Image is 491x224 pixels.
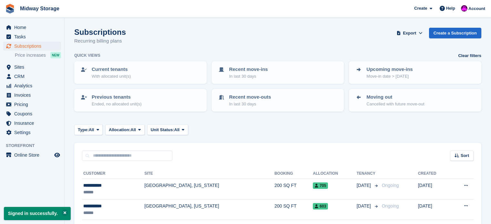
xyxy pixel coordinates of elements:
a: menu [3,63,61,72]
th: Site [144,169,274,179]
a: menu [3,109,61,118]
td: [GEOGRAPHIC_DATA], [US_STATE] [144,179,274,200]
span: Allocation: [109,127,130,133]
span: Subscriptions [14,42,53,51]
div: NEW [50,52,61,58]
p: Recent move-ins [229,66,268,73]
span: Invoices [14,91,53,100]
a: menu [3,72,61,81]
a: menu [3,23,61,32]
p: In last 30 days [229,101,271,107]
p: Moving out [366,93,424,101]
p: With allocated unit(s) [92,73,131,80]
span: Help [446,5,455,12]
a: menu [3,81,61,90]
p: Recent move-outs [229,93,271,101]
a: menu [3,151,61,160]
span: Storefront [6,142,64,149]
p: Signed in successfully. [4,207,71,220]
span: [DATE] [357,203,372,209]
a: Previous tenants Ended, no allocated unit(s) [75,90,206,111]
p: Current tenants [92,66,131,73]
img: stora-icon-8386f47178a22dfd0bd8f6a31ec36ba5ce8667c1dd55bd0f319d3a0aa187defe.svg [5,4,15,14]
a: menu [3,32,61,41]
p: Cancelled with future move-out [366,101,424,107]
span: 705 [313,182,328,189]
span: Analytics [14,81,53,90]
th: Booking [274,169,313,179]
p: Ended, no allocated unit(s) [92,101,142,107]
a: Midway Storage [17,3,62,14]
span: 603 [313,203,328,209]
th: Allocation [313,169,356,179]
a: menu [3,100,61,109]
span: Pricing [14,100,53,109]
span: Sites [14,63,53,72]
span: Sort [461,152,469,159]
a: menu [3,128,61,137]
span: Ongoing [382,183,399,188]
p: Upcoming move-ins [366,66,413,73]
h6: Quick views [74,53,100,58]
span: All [89,127,94,133]
a: Preview store [53,151,61,159]
td: [DATE] [418,179,450,200]
th: Created [418,169,450,179]
span: Unit Status: [151,127,174,133]
span: Ongoing [382,203,399,209]
span: CRM [14,72,53,81]
td: [DATE] [418,199,450,220]
p: Recurring billing plans [74,37,126,45]
span: Export [403,30,416,36]
img: Gordie Sorensen [461,5,467,12]
a: Current tenants With allocated unit(s) [75,62,206,83]
h1: Subscriptions [74,28,126,36]
button: Type: All [74,124,103,135]
span: Home [14,23,53,32]
td: 200 SQ FT [274,199,313,220]
a: Create a Subscription [429,28,481,38]
span: Settings [14,128,53,137]
p: Previous tenants [92,93,142,101]
span: Price increases [15,52,46,58]
span: Coupons [14,109,53,118]
a: menu [3,91,61,100]
th: Customer [82,169,144,179]
a: Recent move-ins In last 30 days [212,62,343,83]
a: menu [3,42,61,51]
span: Online Store [14,151,53,160]
span: Create [414,5,427,12]
th: Tenancy [357,169,379,179]
span: Insurance [14,119,53,128]
button: Allocation: All [105,124,145,135]
a: Price increases NEW [15,52,61,59]
button: Export [395,28,424,38]
td: [GEOGRAPHIC_DATA], [US_STATE] [144,199,274,220]
span: Type: [78,127,89,133]
a: menu [3,119,61,128]
span: All [130,127,136,133]
a: Recent move-outs In last 30 days [212,90,343,111]
span: Tasks [14,32,53,41]
a: Upcoming move-ins Move-in date > [DATE] [350,62,481,83]
a: Moving out Cancelled with future move-out [350,90,481,111]
button: Unit Status: All [147,124,188,135]
p: Move-in date > [DATE] [366,73,413,80]
a: Clear filters [458,53,481,59]
p: In last 30 days [229,73,268,80]
span: Account [468,5,485,12]
span: All [174,127,180,133]
td: 200 SQ FT [274,179,313,200]
span: [DATE] [357,182,372,189]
